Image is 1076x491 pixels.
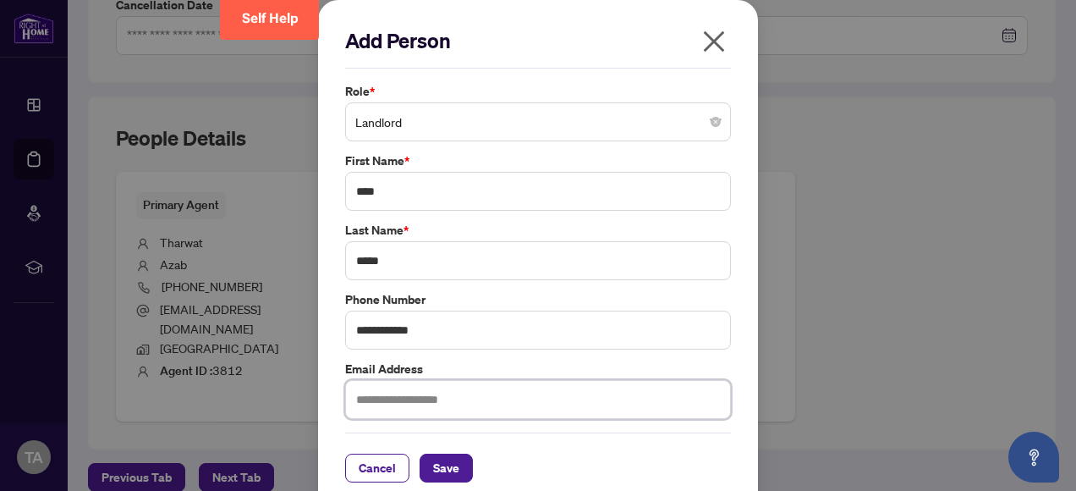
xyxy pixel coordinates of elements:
label: Last Name [345,221,731,240]
button: Open asap [1008,432,1059,483]
h2: Add Person [345,27,731,54]
span: Cancel [359,455,396,482]
button: Cancel [345,454,409,483]
span: Landlord [355,106,721,138]
label: Role [345,82,731,101]
label: Email Address [345,360,731,378]
span: close [700,28,727,55]
span: close-circle [711,117,721,127]
label: First Name [345,152,731,170]
button: Save [420,454,473,483]
span: Self Help [242,10,299,26]
span: Save [433,455,459,482]
label: Phone Number [345,290,731,309]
